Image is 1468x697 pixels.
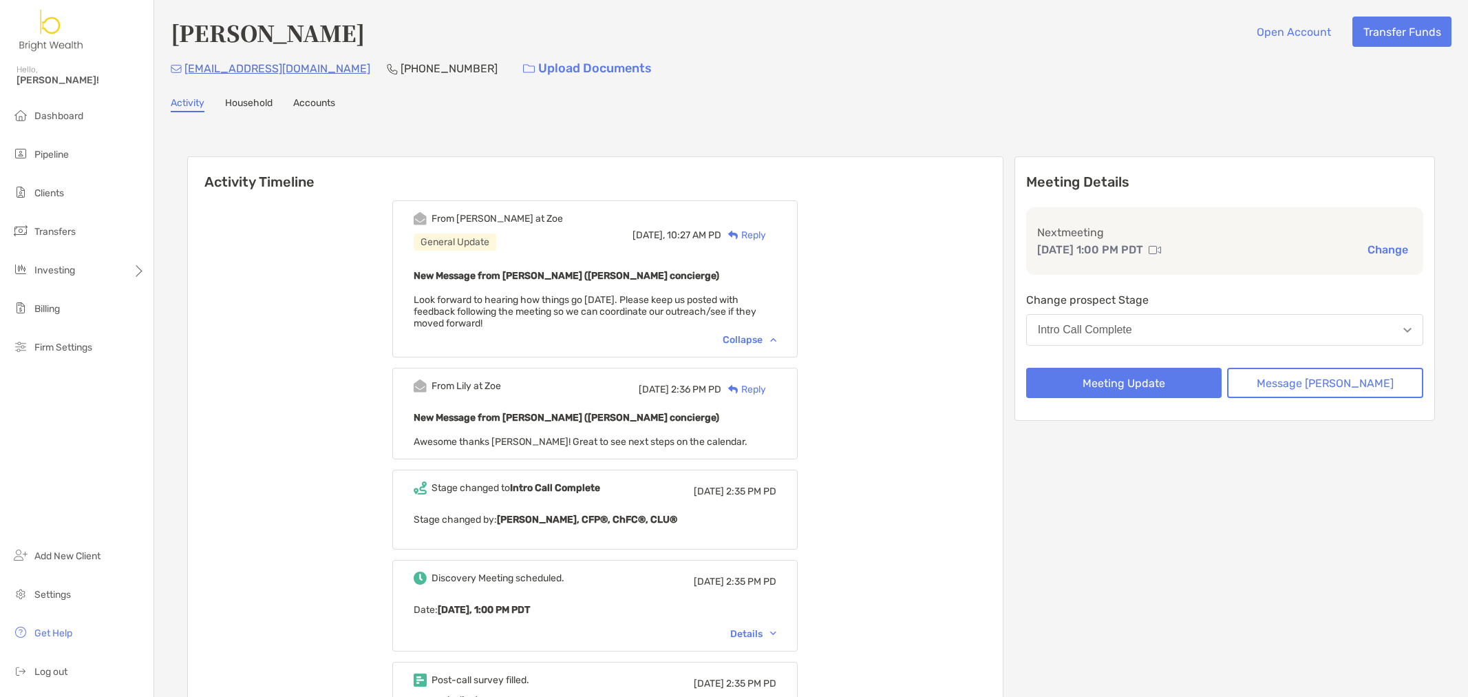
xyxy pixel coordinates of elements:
[730,628,776,640] div: Details
[728,231,738,240] img: Reply icon
[401,60,498,77] p: [PHONE_NUMBER]
[414,511,776,528] p: Stage changed by:
[12,107,29,123] img: dashboard icon
[432,674,529,686] div: Post-call survey filled.
[34,149,69,160] span: Pipeline
[17,6,87,55] img: Zoe Logo
[12,184,29,200] img: clients icon
[414,379,427,393] img: Event icon
[225,97,273,112] a: Household
[721,228,766,242] div: Reply
[34,627,72,639] span: Get Help
[12,145,29,162] img: pipeline icon
[414,572,427,585] img: Event icon
[414,481,427,495] img: Event icon
[723,334,776,346] div: Collapse
[34,226,76,238] span: Transfers
[497,514,677,526] b: [PERSON_NAME], CFP®, ChFC®, CLU®
[34,187,64,199] span: Clients
[12,222,29,239] img: transfers icon
[414,294,756,329] span: Look forward to hearing how things go [DATE]. Please keep us posted with feedback following the m...
[1026,314,1423,346] button: Intro Call Complete
[726,576,776,587] span: 2:35 PM PD
[1037,241,1143,258] p: [DATE] 1:00 PM PDT
[414,436,747,448] span: Awesome thanks [PERSON_NAME]! Great to see next steps on the calendar.
[184,60,370,77] p: [EMAIL_ADDRESS][DOMAIN_NAME]
[387,63,398,74] img: Phone Icon
[12,663,29,679] img: logout icon
[414,412,719,424] b: New Message from [PERSON_NAME] ([PERSON_NAME] concierge)
[721,382,766,397] div: Reply
[694,678,724,689] span: [DATE]
[770,632,776,636] img: Chevron icon
[671,384,721,395] span: 2:36 PM PD
[432,213,563,225] div: From [PERSON_NAME] at Zoe
[1149,245,1161,256] img: communication type
[632,229,665,241] span: [DATE],
[188,157,1003,190] h6: Activity Timeline
[12,338,29,355] img: firm-settings icon
[171,65,182,73] img: Email Icon
[34,666,67,678] span: Log out
[34,264,75,276] span: Investing
[726,678,776,689] span: 2:35 PM PD
[639,384,669,395] span: [DATE]
[728,385,738,394] img: Reply icon
[171,97,204,112] a: Activity
[1026,174,1423,191] p: Meeting Details
[414,601,776,618] p: Date :
[12,624,29,641] img: get-help icon
[12,300,29,316] img: billing icon
[667,229,721,241] span: 10:27 AM PD
[694,576,724,587] span: [DATE]
[432,380,501,392] div: From Lily at Zoe
[1363,242,1412,257] button: Change
[510,482,600,494] b: Intro Call Complete
[1037,224,1412,241] p: Next meeting
[523,64,535,74] img: button icon
[34,550,100,562] span: Add New Client
[694,486,724,497] span: [DATE]
[1246,17,1341,47] button: Open Account
[1227,368,1423,398] button: Message [PERSON_NAME]
[171,17,365,48] h4: [PERSON_NAME]
[1026,291,1423,309] p: Change prospect Stage
[1038,324,1132,336] div: Intro Call Complete
[34,110,83,122] span: Dashboard
[414,212,427,225] img: Event icon
[770,337,776,342] img: Chevron icon
[12,547,29,563] img: add_new_client icon
[1352,17,1451,47] button: Transfer Funds
[12,261,29,278] img: investing icon
[414,233,496,251] div: General Update
[34,303,60,315] span: Billing
[34,589,71,601] span: Settings
[726,486,776,497] span: 2:35 PM PD
[414,270,719,282] b: New Message from [PERSON_NAME] ([PERSON_NAME] concierge)
[432,572,564,584] div: Discovery Meeting scheduled.
[17,74,145,86] span: [PERSON_NAME]!
[12,585,29,602] img: settings icon
[514,54,661,83] a: Upload Documents
[293,97,335,112] a: Accounts
[1403,328,1412,333] img: Open dropdown arrow
[414,674,427,687] img: Event icon
[34,342,92,353] span: Firm Settings
[438,604,530,616] b: [DATE], 1:00 PM PDT
[1026,368,1222,398] button: Meeting Update
[432,482,600,494] div: Stage changed to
